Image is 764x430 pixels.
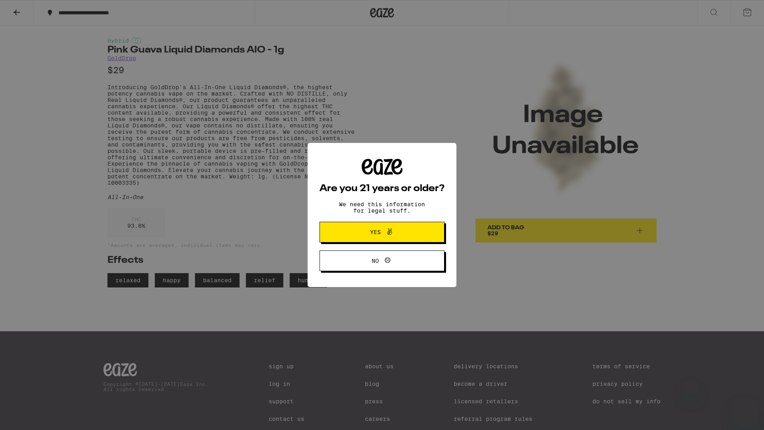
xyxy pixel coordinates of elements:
[320,184,444,193] h2: Are you 21 years or older?
[732,398,758,424] iframe: Button to launch messaging window
[332,201,432,214] p: We need this information for legal stuff.
[372,258,379,264] span: No
[320,250,444,271] button: No
[370,229,381,235] span: Yes
[683,379,699,395] iframe: Close message
[320,222,444,242] button: Yes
